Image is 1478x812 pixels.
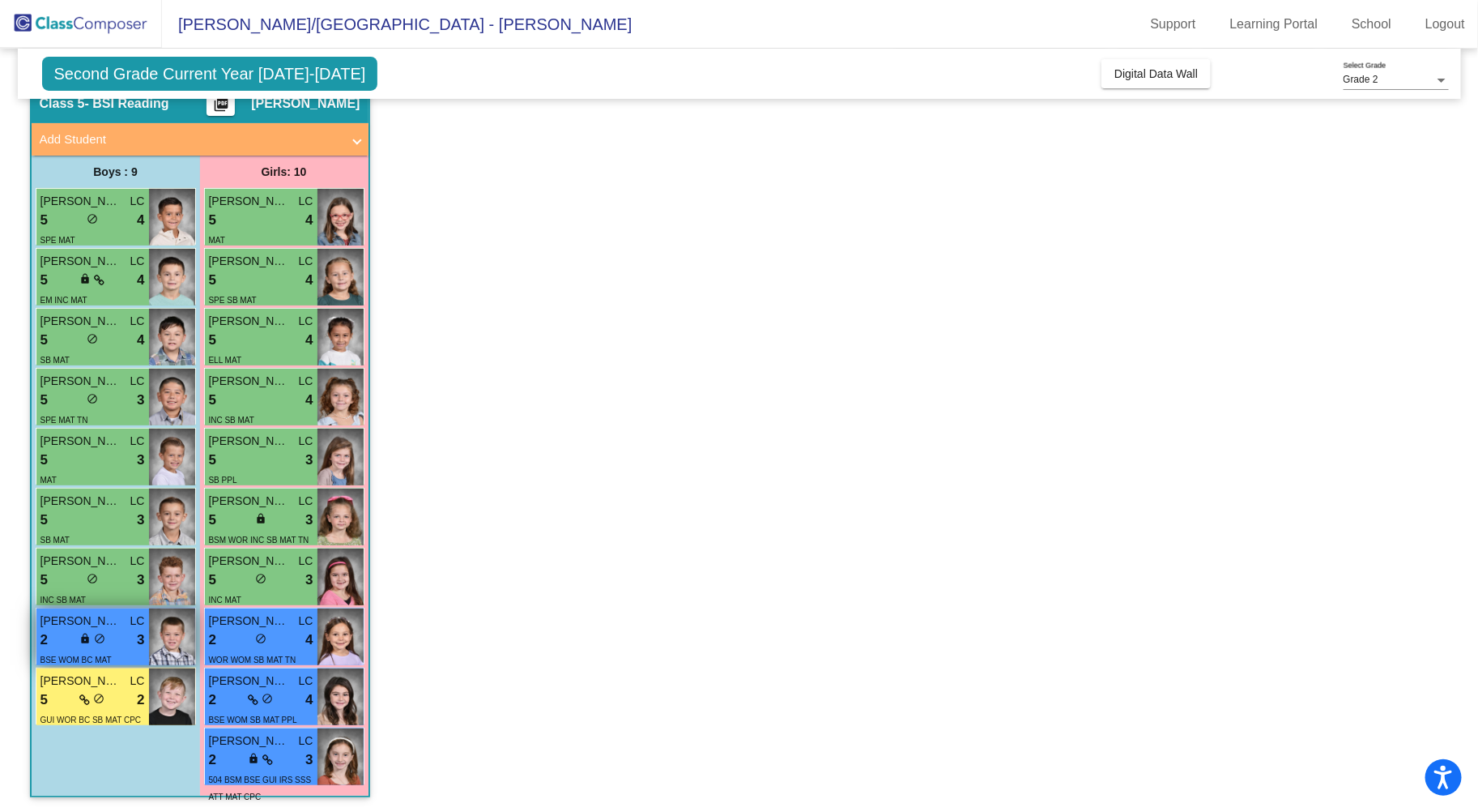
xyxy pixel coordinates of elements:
[200,156,368,188] div: Girls: 10
[1344,74,1378,85] span: Grade 2
[209,270,216,291] span: 5
[299,733,313,750] span: LC
[40,330,48,351] span: 5
[130,193,145,210] span: LC
[305,750,313,771] span: 3
[305,450,313,471] span: 3
[299,613,313,630] span: LC
[209,236,225,245] span: MAT
[209,776,312,801] span: 504 BSM BSE GUI IRS SSS ATT MAT CPC
[209,733,290,750] span: [PERSON_NAME]
[137,330,144,351] span: 4
[40,630,48,651] span: 2
[40,313,121,330] span: [PERSON_NAME]
[94,693,105,704] span: do_not_disturb_alt
[209,493,290,510] span: [PERSON_NAME]
[130,253,145,270] span: LC
[40,96,85,112] span: Class 5
[94,633,105,644] span: do_not_disturb_alt
[209,656,296,665] span: WOR WOM SB MAT TN
[209,253,290,270] span: [PERSON_NAME]
[299,253,313,270] span: LC
[40,296,87,305] span: EM INC MAT
[40,613,121,630] span: [PERSON_NAME]
[249,753,260,764] span: lock
[40,476,57,485] span: MAT
[209,716,297,724] span: BSE WOM SB MAT PPL
[40,130,341,149] mat-panel-title: Add Student
[162,11,632,37] span: [PERSON_NAME]/[GEOGRAPHIC_DATA] - [PERSON_NAME]
[1101,59,1211,88] button: Digital Data Wall
[40,536,125,562] span: SB MAT [GEOGRAPHIC_DATA]
[87,393,98,404] span: do_not_disturb_alt
[209,296,257,305] span: SPE SB MAT
[130,313,145,330] span: LC
[209,750,216,771] span: 2
[137,570,144,591] span: 3
[40,673,121,690] span: [PERSON_NAME]
[137,450,144,471] span: 3
[305,270,313,291] span: 4
[305,630,313,651] span: 4
[137,270,144,291] span: 4
[209,356,242,365] span: ELL MAT
[255,573,266,584] span: do_not_disturb_alt
[40,716,142,724] span: GUI WOR BC SB MAT CPC
[209,510,216,531] span: 5
[305,510,313,531] span: 3
[209,476,237,485] span: SB PPL
[1412,11,1478,37] a: Logout
[137,690,144,711] span: 2
[209,450,216,471] span: 5
[40,253,121,270] span: [PERSON_NAME]
[299,433,313,450] span: LC
[209,193,290,210] span: [PERSON_NAME]
[1217,11,1331,37] a: Learning Portal
[209,313,290,330] span: [PERSON_NAME]
[40,193,121,210] span: [PERSON_NAME]
[137,510,144,531] span: 3
[32,156,200,188] div: Boys : 9
[42,57,378,91] span: Second Grade Current Year [DATE]-[DATE]
[40,596,86,605] span: INC SB MAT
[87,573,98,584] span: do_not_disturb_alt
[305,210,313,231] span: 4
[40,416,88,425] span: SPE MAT TN
[305,390,313,411] span: 4
[40,210,48,231] span: 5
[262,693,274,704] span: do_not_disturb_alt
[255,513,266,524] span: lock
[209,373,290,390] span: [PERSON_NAME]
[209,210,216,231] span: 5
[305,570,313,591] span: 3
[40,553,121,570] span: [PERSON_NAME]
[87,333,98,344] span: do_not_disturb_alt
[209,330,216,351] span: 5
[299,493,313,510] span: LC
[40,450,48,471] span: 5
[130,433,145,450] span: LC
[40,656,112,665] span: BSE WOM BC MAT
[85,96,169,112] span: - BSI Reading
[137,630,144,651] span: 3
[209,673,290,690] span: [PERSON_NAME]
[209,613,290,630] span: [PERSON_NAME]
[299,193,313,210] span: LC
[79,633,91,644] span: lock
[1114,67,1198,80] span: Digital Data Wall
[40,356,70,365] span: SB MAT
[299,373,313,390] span: LC
[209,630,216,651] span: 2
[40,373,121,390] span: [PERSON_NAME]
[209,536,309,545] span: BSM WOR INC SB MAT TN
[40,390,48,411] span: 5
[255,633,266,644] span: do_not_disturb_alt
[1339,11,1404,37] a: School
[305,690,313,711] span: 4
[209,553,290,570] span: [PERSON_NAME]
[40,270,48,291] span: 5
[130,373,145,390] span: LC
[130,553,145,570] span: LC
[209,690,216,711] span: 2
[40,570,48,591] span: 5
